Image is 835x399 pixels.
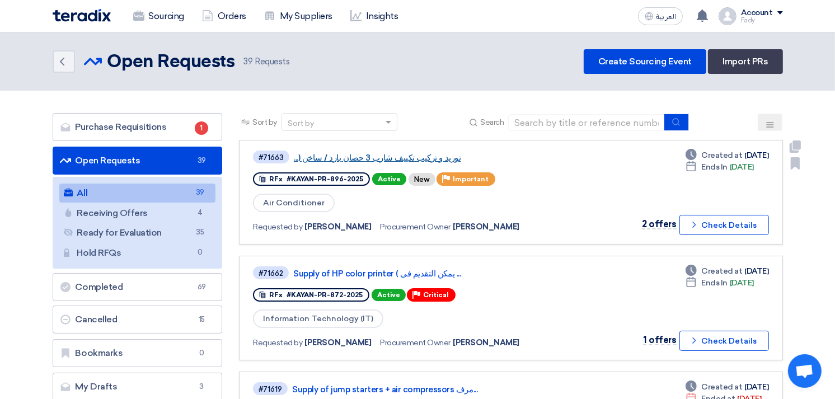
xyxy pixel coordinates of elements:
span: العربية [656,13,676,21]
a: Sourcing [124,4,193,29]
div: #71663 [259,154,284,161]
a: Supply of HP color printer ( يمكن التقديم فى ... [293,269,573,279]
a: Ready for Evaluation [59,223,216,242]
a: My Suppliers [255,4,341,29]
span: Ends In [701,277,728,289]
span: 15 [195,314,208,325]
span: Requested by [253,337,302,349]
a: All [59,184,216,203]
button: Check Details [679,215,769,235]
a: Receiving Offers [59,204,216,223]
div: Open chat [788,354,822,388]
span: Active [372,173,406,185]
span: 1 [195,121,208,135]
span: 3 [195,381,208,392]
span: 39 [195,155,208,166]
span: #KAYAN-PR-896-2025 [287,175,363,183]
span: [PERSON_NAME] [305,337,372,349]
span: [PERSON_NAME] [453,337,519,349]
span: Procurement Owner [380,221,451,233]
div: Sort by [288,118,314,129]
div: [DATE] [686,277,754,289]
a: Purchase Requisitions1 [53,113,223,141]
span: 1 offers [643,335,676,345]
div: Account [741,8,773,18]
div: #71619 [259,386,282,393]
a: Open Requests39 [53,147,223,175]
span: Sort by [252,116,277,128]
div: New [409,173,435,186]
span: 0 [195,348,208,359]
span: Created at [701,149,742,161]
span: Created at [701,265,742,277]
a: Cancelled15 [53,306,223,334]
span: Ends In [701,161,728,173]
a: Create Sourcing Event [584,49,706,74]
a: Completed69 [53,273,223,301]
div: [DATE] [686,381,768,393]
span: [PERSON_NAME] [453,221,519,233]
span: RFx [269,291,283,299]
span: Important [453,175,489,183]
a: توريد و تركيب تكييف شارب 3 حصان بارد / ساخن (... [294,153,574,163]
div: [DATE] [686,265,768,277]
div: [DATE] [686,161,754,173]
span: 4 [193,207,207,219]
span: Requests [243,55,289,68]
span: Requested by [253,221,302,233]
span: Air Conditioner [253,194,335,212]
span: Procurement Owner [380,337,451,349]
a: Hold RFQs [59,243,216,262]
span: Critical [423,291,449,299]
button: Check Details [679,331,769,351]
a: Supply of jump starters + air compressors مرف... [292,384,572,395]
span: Created at [701,381,742,393]
img: profile_test.png [719,7,737,25]
img: Teradix logo [53,9,111,22]
div: Fady [741,17,783,24]
span: Active [372,289,406,301]
span: 0 [193,247,207,259]
a: Insights [341,4,407,29]
span: 69 [195,281,208,293]
span: 35 [193,227,207,238]
div: [DATE] [686,149,768,161]
button: العربية [638,7,683,25]
span: RFx [269,175,283,183]
div: #71662 [259,270,283,277]
span: Information Technology (IT) [253,309,383,328]
span: #KAYAN-PR-872-2025 [287,291,363,299]
span: [PERSON_NAME] [305,221,372,233]
h2: Open Requests [107,51,235,73]
span: 39 [243,57,252,67]
span: 2 offers [642,219,676,229]
span: Search [480,116,504,128]
input: Search by title or reference number [508,114,665,131]
a: Orders [193,4,255,29]
a: Import PRs [708,49,782,74]
span: 39 [193,187,207,199]
a: Bookmarks0 [53,339,223,367]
